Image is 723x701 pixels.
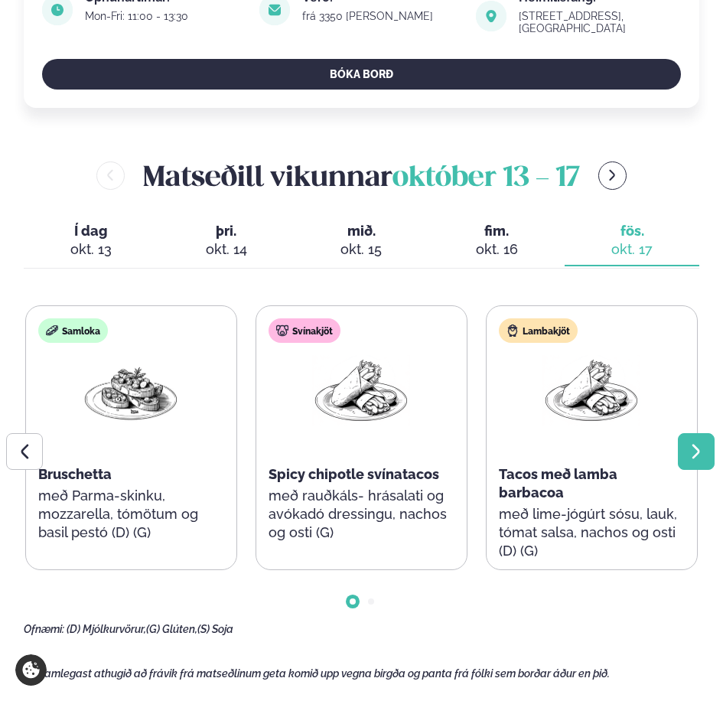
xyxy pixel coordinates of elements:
span: þri. [171,222,282,240]
span: (S) Soja [197,623,233,635]
div: okt. 16 [441,240,552,259]
span: Bruschetta [38,466,112,482]
button: menu-btn-left [96,161,125,190]
p: með rauðkáls- hrásalati og avókadó dressingu, nachos og osti (G) [269,487,454,542]
a: link [519,19,681,37]
span: Go to slide 1 [350,598,356,605]
div: Svínakjöt [269,318,340,343]
button: menu-btn-right [598,161,627,190]
a: Cookie settings [15,654,47,686]
img: pork.svg [276,324,288,337]
span: fös. [577,222,688,240]
div: frá 3350 [PERSON_NAME] [302,10,464,22]
span: Í dag [36,222,147,240]
span: október 13 - 17 [392,165,580,192]
div: okt. 13 [36,240,147,259]
span: Tacos með lamba barbacoa [499,466,617,500]
button: fim. okt. 16 [429,216,565,266]
span: Ofnæmi: [24,623,64,635]
span: Go to slide 2 [368,598,374,605]
div: Lambakjöt [499,318,578,343]
span: (D) Mjólkurvörur, [67,623,146,635]
span: Vinsamlegast athugið að frávik frá matseðlinum geta komið upp vegna birgða og panta frá fólki sem... [24,667,610,680]
img: image alt [476,1,506,31]
h2: Matseðill vikunnar [143,154,580,197]
div: okt. 17 [577,240,688,259]
button: mið. okt. 15 [294,216,429,266]
p: með lime-jógúrt sósu, lauk, tómat salsa, nachos og osti (D) (G) [499,505,685,560]
div: Mon-Fri: 11:00 - 13:30 [85,10,247,22]
div: Samloka [38,318,108,343]
span: Spicy chipotle svínatacos [269,466,439,482]
span: (G) Glúten, [146,623,197,635]
button: fös. okt. 17 [565,216,700,266]
span: fim. [441,222,552,240]
button: þri. okt. 14 [158,216,294,266]
img: Lamb.svg [506,324,519,337]
div: okt. 15 [306,240,417,259]
img: Wraps.png [542,355,640,426]
span: mið. [306,222,417,240]
div: [STREET_ADDRESS], [GEOGRAPHIC_DATA] [519,10,681,34]
img: Wraps.png [312,355,410,426]
button: Í dag okt. 13 [24,216,159,266]
img: sandwich-new-16px.svg [46,324,58,337]
button: BÓKA BORÐ [42,59,682,90]
div: okt. 14 [171,240,282,259]
p: með Parma-skinku, mozzarella, tómötum og basil pestó (D) (G) [38,487,224,542]
img: Bruschetta.png [82,355,180,427]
